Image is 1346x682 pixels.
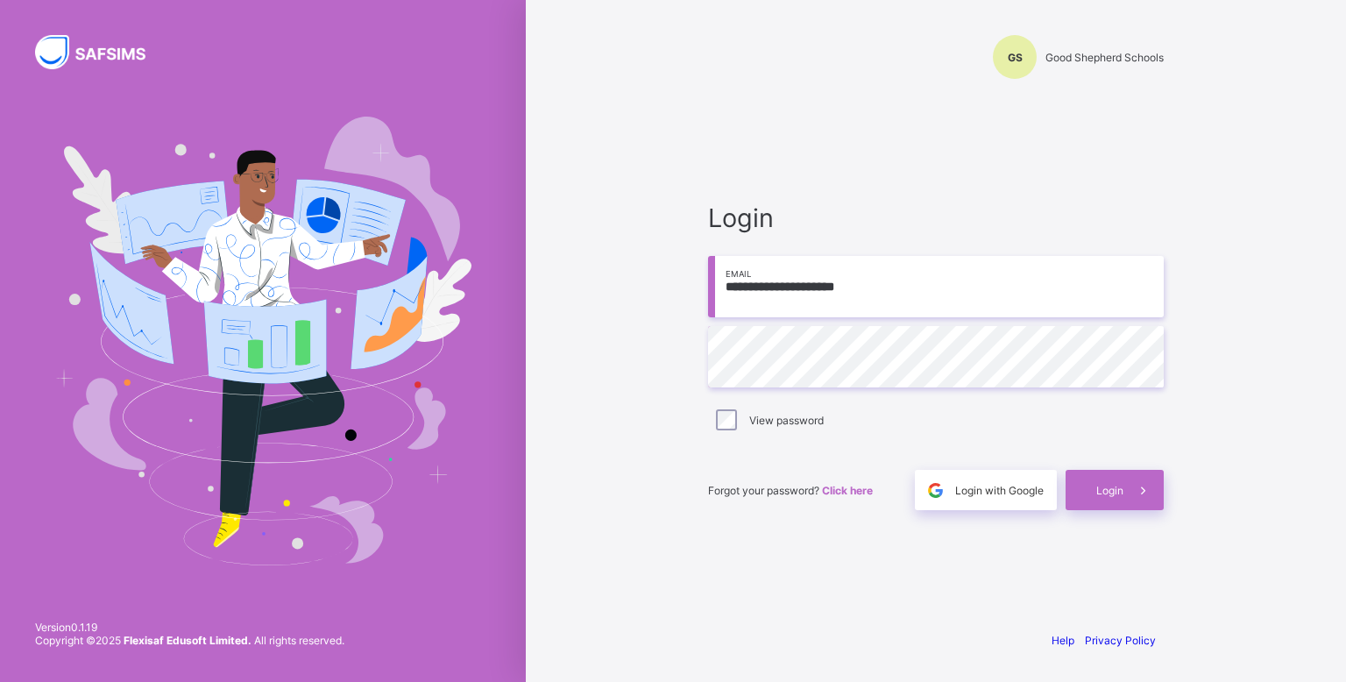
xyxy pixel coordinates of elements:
[54,117,471,565] img: Hero Image
[955,484,1044,497] span: Login with Google
[822,484,873,497] a: Click here
[749,414,824,427] label: View password
[1045,51,1164,64] span: Good Shepherd Schools
[1085,634,1156,647] a: Privacy Policy
[35,634,344,647] span: Copyright © 2025 All rights reserved.
[925,480,946,501] img: google.396cfc9801f0270233282035f929180a.svg
[35,35,166,69] img: SAFSIMS Logo
[1052,634,1074,647] a: Help
[1096,484,1123,497] span: Login
[708,484,873,497] span: Forgot your password?
[1008,51,1023,64] span: GS
[35,621,344,634] span: Version 0.1.19
[708,202,1164,233] span: Login
[124,634,251,647] strong: Flexisaf Edusoft Limited.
